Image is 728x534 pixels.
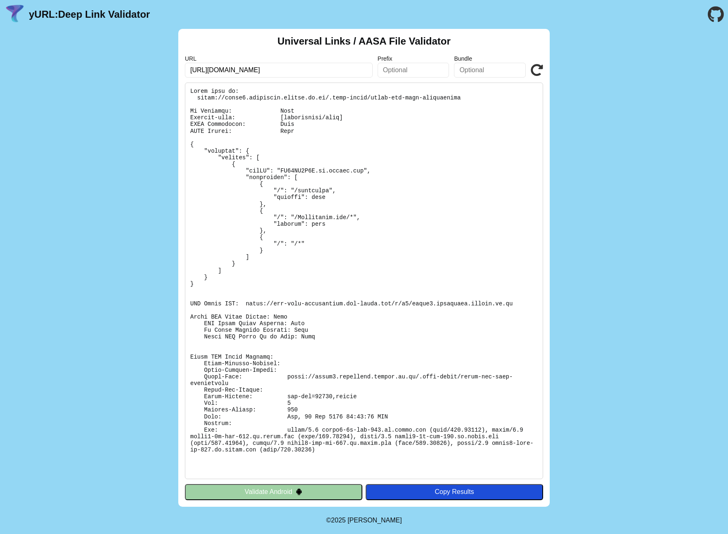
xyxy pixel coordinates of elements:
[326,507,402,534] footer: ©
[185,63,373,78] input: Required
[347,517,402,524] a: Michael Ibragimchayev's Personal Site
[331,517,346,524] span: 2025
[454,63,526,78] input: Optional
[378,63,449,78] input: Optional
[29,9,150,20] a: yURL:Deep Link Validator
[4,4,26,25] img: yURL Logo
[366,484,543,500] button: Copy Results
[378,55,449,62] label: Prefix
[185,484,362,500] button: Validate Android
[295,488,303,495] img: droidIcon.svg
[277,35,451,47] h2: Universal Links / AASA File Validator
[370,488,539,496] div: Copy Results
[454,55,526,62] label: Bundle
[185,55,373,62] label: URL
[185,83,543,479] pre: Lorem ipsu do: sitam://conse6.adipiscin.elitse.do.ei/.temp-incid/utlab-etd-magn-aliquaenima Mi Ve...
